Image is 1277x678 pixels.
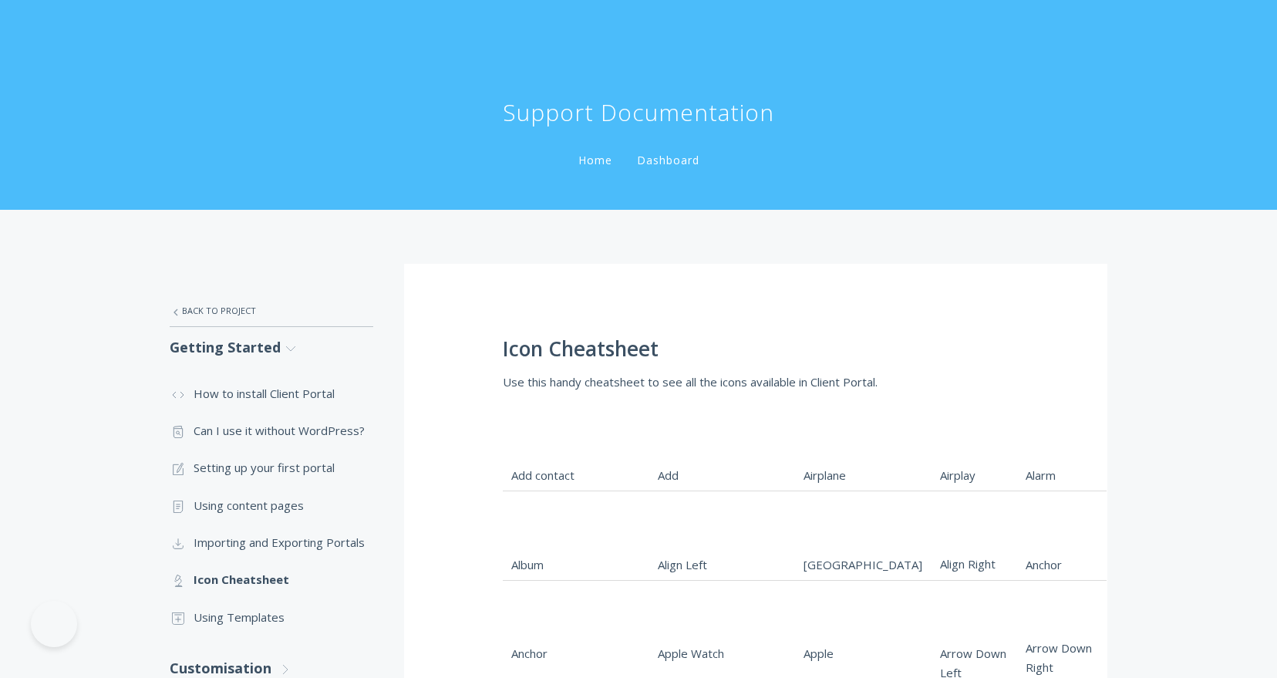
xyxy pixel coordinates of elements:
img: Client Portal Icon [658,590,696,629]
td: Alarm [1017,403,1107,491]
a: Home [575,153,615,167]
img: Client Portal Icon [940,501,979,539]
a: Using content pages [170,487,373,524]
h1: Support Documentation [503,97,774,128]
a: Getting Started [170,327,373,368]
a: Using Templates [170,599,373,636]
a: Dashboard [634,153,703,167]
img: Client Portal Icon [1026,501,1064,540]
img: Client Portal Icon [511,501,550,540]
img: Client Portal Icon [804,412,840,450]
iframe: Toggle Customer Support [31,601,77,647]
img: Client Portal Icon [658,501,696,540]
a: Importing and Exporting Portals [170,524,373,561]
td: Airplane [795,403,932,491]
img: Client Portal Icon [940,412,979,450]
td: Add contact [503,403,649,491]
td: Align Left [649,491,796,580]
a: How to install Client Portal [170,375,373,412]
img: Client Portal Icons [511,412,550,450]
img: Client Portal Icon [1026,412,1064,450]
a: Icon Cheatsheet [170,561,373,598]
img: Client Portal Icon [804,590,842,629]
td: Album [503,491,649,580]
td: [GEOGRAPHIC_DATA] [795,491,932,580]
img: Client Portal Icon [658,412,696,450]
a: Setting up your first portal [170,449,373,486]
img: Client Portal Icon [804,501,842,540]
a: Back to Project [170,295,373,327]
h2: Icon Cheatsheet [503,338,1009,361]
td: Anchor [1017,491,1107,580]
a: Can I use it without WordPress? [170,412,373,449]
td: Add [649,403,796,491]
img: Client Portal Icon [511,590,550,629]
img: Client Portal Icon [940,590,979,629]
td: Align Right [932,491,1018,580]
td: Airplay [932,403,1018,491]
p: Use this handy cheatsheet to see all the icons available in Client Portal. [503,373,1009,391]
